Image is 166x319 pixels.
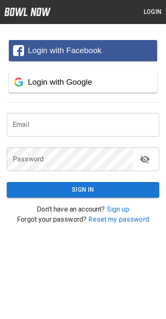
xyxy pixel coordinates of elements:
span: Login with Google [28,78,92,86]
a: Sign up [107,205,129,213]
img: logo [4,8,51,16]
button: toggle password visibility [136,151,153,168]
p: Don't have an account? [7,204,159,214]
button: Login with Facebook [9,40,157,61]
p: Forgot your password? [7,214,159,225]
button: Login [139,4,166,20]
button: Login with Google [9,72,157,93]
span: Login with Facebook [28,46,101,55]
button: Sign In [7,182,159,198]
a: Reset my password [88,215,149,223]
